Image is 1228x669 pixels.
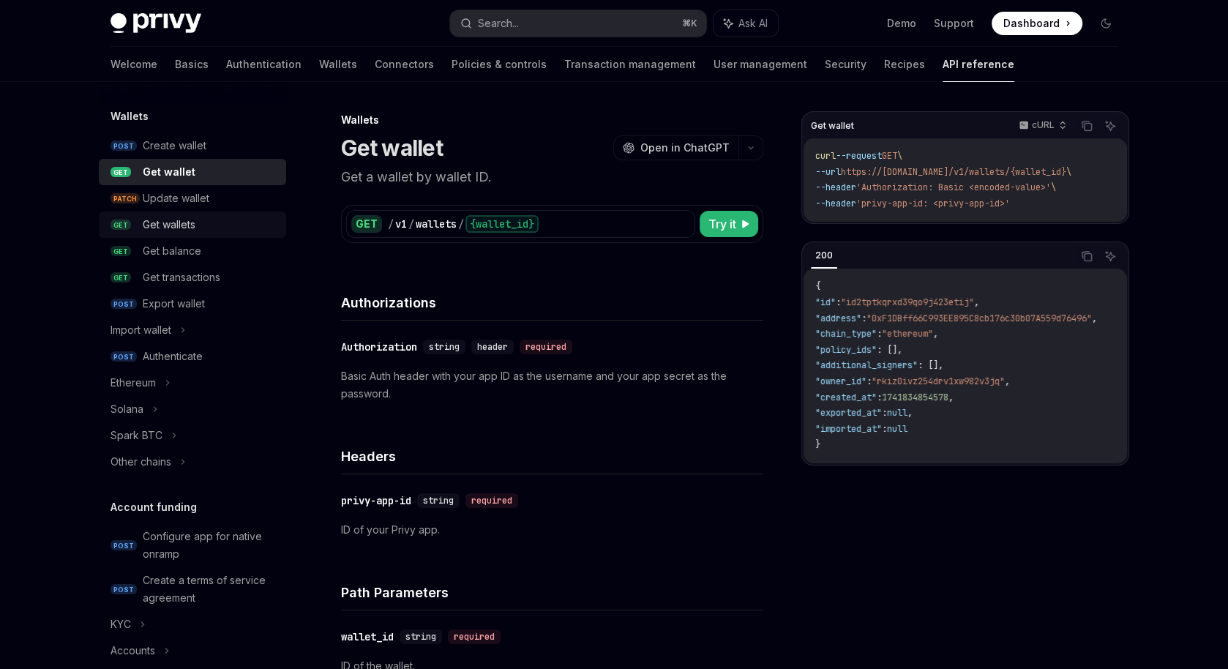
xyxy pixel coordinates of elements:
span: Ask AI [738,16,768,31]
span: , [933,328,938,340]
span: --header [815,182,856,193]
span: 'privy-app-id: <privy-app-id>' [856,198,1010,209]
span: 'Authorization: Basic <encoded-value>' [856,182,1051,193]
div: Create a terms of service agreement [143,572,277,607]
a: POSTAuthenticate [99,343,286,370]
div: KYC [111,616,131,633]
span: : [877,392,882,403]
span: "additional_signers" [815,359,918,371]
span: GET [111,272,131,283]
div: Create wallet [143,137,206,154]
div: / [388,217,394,231]
div: required [465,493,518,508]
span: "id" [815,296,836,308]
a: Demo [887,16,916,31]
a: POSTConfigure app for native onramp [99,523,286,567]
a: PATCHUpdate wallet [99,185,286,212]
span: Try it [708,215,736,233]
span: : [836,296,841,308]
span: "created_at" [815,392,877,403]
a: Basics [175,47,209,82]
a: POSTCreate wallet [99,132,286,159]
span: string [429,341,460,353]
button: Search...⌘K [450,10,706,37]
span: "0xF1DBff66C993EE895C8cb176c30b07A559d76496" [866,313,1092,324]
h5: Wallets [111,108,149,125]
p: cURL [1032,119,1055,131]
span: curl [815,150,836,162]
button: Ask AI [714,10,778,37]
span: : [882,407,887,419]
span: POST [111,584,137,595]
span: : [], [918,359,943,371]
a: GETGet wallets [99,212,286,238]
span: "owner_id" [815,375,866,387]
h1: Get wallet [341,135,443,161]
button: Try it [700,211,758,237]
h4: Path Parameters [341,583,763,602]
span: https://[DOMAIN_NAME]/v1/wallets/{wallet_id} [841,166,1066,178]
a: Transaction management [564,47,696,82]
span: } [815,438,820,450]
div: Get wallets [143,216,195,233]
h4: Headers [341,446,763,466]
span: , [907,407,913,419]
span: 1741834854578 [882,392,948,403]
div: Update wallet [143,190,209,207]
span: POST [111,351,137,362]
p: ID of your Privy app. [341,521,763,539]
span: string [405,631,436,643]
div: {wallet_id} [465,215,539,233]
div: v1 [395,217,407,231]
div: GET [351,215,382,233]
div: / [458,217,464,231]
div: Export wallet [143,295,205,313]
span: Get wallet [811,120,854,132]
span: : [], [877,344,902,356]
span: GET [111,167,131,178]
span: "rkiz0ivz254drv1xw982v3jq" [872,375,1005,387]
a: Dashboard [992,12,1082,35]
div: privy-app-id [341,493,411,508]
div: Other chains [111,453,171,471]
div: Get transactions [143,269,220,286]
span: "policy_ids" [815,344,877,356]
span: POST [111,299,137,310]
span: ⌘ K [682,18,697,29]
span: GET [111,246,131,257]
span: "exported_at" [815,407,882,419]
div: required [448,629,501,644]
span: \ [897,150,902,162]
span: "id2tptkqrxd39qo9j423etij" [841,296,974,308]
div: Import wallet [111,321,171,339]
a: Authentication [226,47,302,82]
span: GET [111,220,131,231]
a: POSTExport wallet [99,291,286,317]
p: Basic Auth header with your app ID as the username and your app secret as the password. [341,367,763,403]
a: Recipes [884,47,925,82]
button: Ask AI [1101,116,1120,135]
div: Wallets [341,113,763,127]
span: null [887,423,907,435]
span: \ [1051,182,1056,193]
a: POSTCreate a terms of service agreement [99,567,286,611]
h5: Account funding [111,498,197,516]
a: User management [714,47,807,82]
span: : [861,313,866,324]
span: : [882,423,887,435]
span: null [887,407,907,419]
span: "imported_at" [815,423,882,435]
p: Get a wallet by wallet ID. [341,167,763,187]
h4: Authorizations [341,293,763,313]
span: --url [815,166,841,178]
div: Get wallet [143,163,195,181]
button: Copy the contents from the code block [1077,247,1096,266]
div: 200 [811,247,837,264]
div: Search... [478,15,519,32]
span: \ [1066,166,1071,178]
div: wallets [416,217,457,231]
span: "ethereum" [882,328,933,340]
a: Support [934,16,974,31]
span: POST [111,540,137,551]
a: Policies & controls [452,47,547,82]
